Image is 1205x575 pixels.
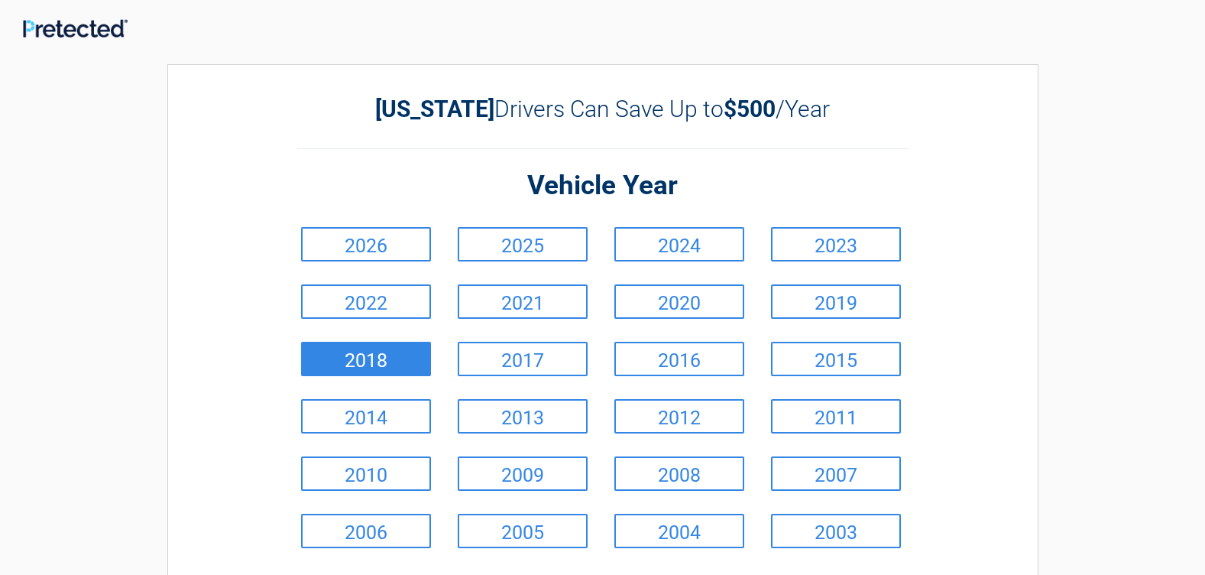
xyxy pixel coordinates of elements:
[771,227,901,262] a: 2023
[301,227,431,262] a: 2026
[301,399,431,434] a: 2014
[771,284,901,319] a: 2019
[23,19,128,38] img: Main Logo
[458,284,588,319] a: 2021
[301,514,431,548] a: 2006
[614,456,744,491] a: 2008
[297,96,909,122] h2: Drivers Can Save Up to /Year
[771,399,901,434] a: 2011
[301,284,431,319] a: 2022
[771,456,901,491] a: 2007
[297,168,909,204] h2: Vehicle Year
[771,342,901,376] a: 2015
[301,456,431,491] a: 2010
[458,514,588,548] a: 2005
[458,342,588,376] a: 2017
[614,342,744,376] a: 2016
[614,284,744,319] a: 2020
[458,227,588,262] a: 2025
[458,456,588,491] a: 2009
[458,399,588,434] a: 2013
[614,227,744,262] a: 2024
[771,514,901,548] a: 2003
[301,342,431,376] a: 2018
[724,96,776,122] b: $500
[375,96,494,122] b: [US_STATE]
[614,399,744,434] a: 2012
[614,514,744,548] a: 2004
